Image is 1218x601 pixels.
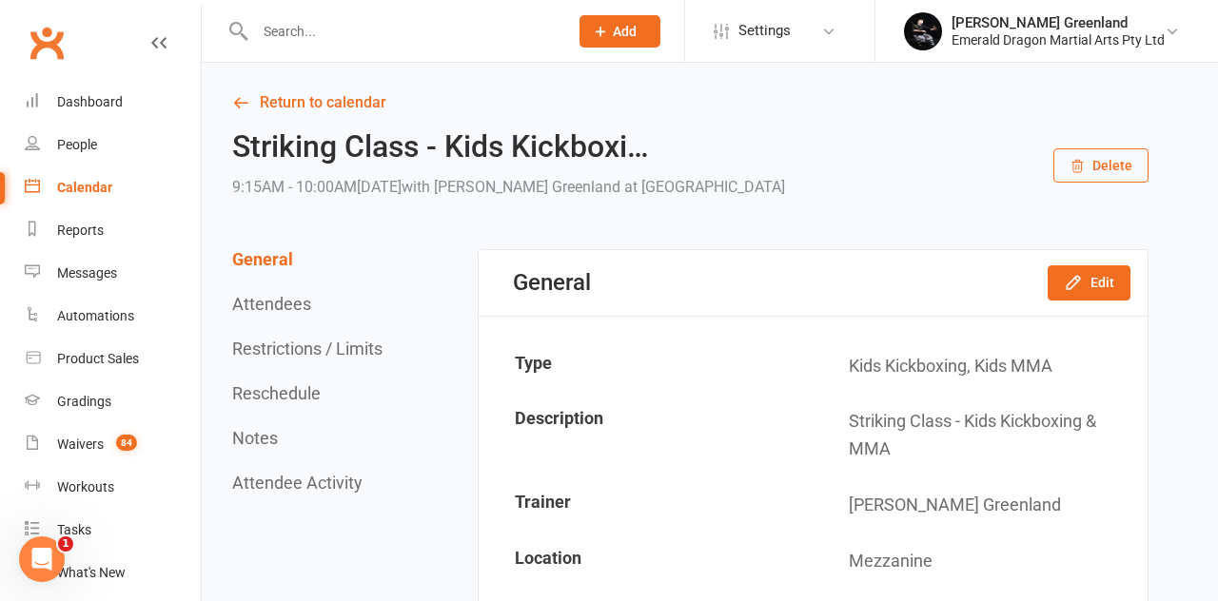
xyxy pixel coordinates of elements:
button: Attendee Activity [232,473,363,493]
td: Location [481,534,813,589]
td: Mezzanine [815,534,1147,589]
div: People [57,137,97,152]
div: Gradings [57,394,111,409]
div: Product Sales [57,351,139,366]
a: Product Sales [25,338,201,380]
a: Messages [25,252,201,295]
button: Attendees [232,294,311,314]
span: with [PERSON_NAME] Greenland [402,178,620,196]
div: Reports [57,223,104,238]
span: at [GEOGRAPHIC_DATA] [624,178,785,196]
a: Dashboard [25,81,201,124]
a: What's New [25,552,201,594]
div: Workouts [57,479,114,494]
a: Calendar [25,166,201,209]
td: Striking Class - Kids Kickboxing & MMA [815,395,1147,476]
button: Notes [232,428,278,448]
div: Dashboard [57,94,123,109]
a: Waivers 84 [25,423,201,466]
a: People [25,124,201,166]
iframe: Intercom live chat [19,536,65,582]
h2: Striking Class - Kids Kickboxi… [232,130,785,164]
button: Add [580,15,660,48]
td: [PERSON_NAME] Greenland [815,478,1147,533]
div: Automations [57,308,134,323]
div: [PERSON_NAME] Greenland [952,14,1165,31]
button: Delete [1053,148,1149,183]
button: Reschedule [232,383,321,403]
div: Messages [57,265,117,281]
div: What's New [57,565,126,580]
span: Add [613,24,637,39]
div: Tasks [57,522,91,537]
button: Edit [1048,265,1130,300]
span: Settings [738,10,791,52]
div: General [513,269,591,296]
td: Trainer [481,478,813,533]
div: Calendar [57,180,112,195]
button: General [232,249,293,269]
button: Restrictions / Limits [232,339,383,359]
div: Emerald Dragon Martial Arts Pty Ltd [952,31,1165,48]
a: Gradings [25,380,201,423]
a: Workouts [25,466,201,509]
div: Waivers [57,436,104,452]
td: Kids Kickboxing, Kids MMA [815,339,1147,394]
a: Return to calendar [232,89,1149,116]
input: Search... [249,18,555,45]
a: Reports [25,209,201,252]
div: 9:15AM - 10:00AM[DATE] [232,174,785,201]
td: Description [481,395,813,476]
a: Automations [25,295,201,338]
span: 84 [116,435,137,451]
td: Type [481,339,813,394]
img: thumb_image1712362312.png [904,12,942,50]
a: Clubworx [23,19,70,67]
span: 1 [58,536,73,552]
a: Tasks [25,509,201,552]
